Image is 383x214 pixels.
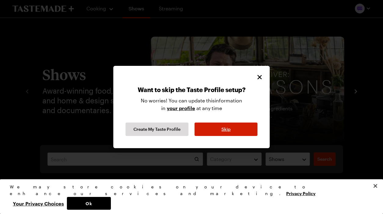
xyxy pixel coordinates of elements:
a: More information about your privacy, opens in a new tab [286,190,316,196]
button: Ok [67,197,111,210]
button: Your Privacy Choices [10,197,67,210]
button: Continue Taste Profile [126,123,188,136]
p: Want to skip the Taste Profile setup? [138,86,246,97]
a: your profile [167,105,195,111]
span: Skip [221,126,231,132]
button: Skip Taste Profile [195,123,257,136]
button: Close [256,73,264,81]
span: Create My Taste Profile [133,126,181,132]
button: Close [369,179,382,193]
p: No worries! You can update this information in at any time [141,97,242,116]
div: Privacy [10,184,368,210]
div: We may store cookies on your device to enhance our services and marketing. [10,184,368,197]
